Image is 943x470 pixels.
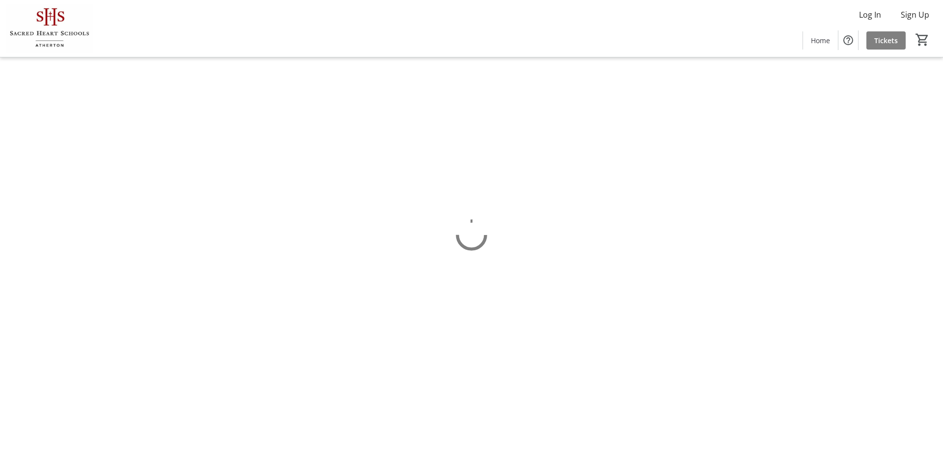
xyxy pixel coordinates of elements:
button: Sign Up [893,7,937,23]
a: Home [803,31,838,50]
img: Sacred Heart Schools, Atherton's Logo [6,4,93,53]
span: Log In [859,9,881,21]
button: Help [838,30,858,50]
span: Home [811,35,830,46]
span: Tickets [874,35,898,46]
a: Tickets [866,31,906,50]
button: Cart [914,31,931,49]
button: Log In [851,7,889,23]
span: Sign Up [901,9,929,21]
